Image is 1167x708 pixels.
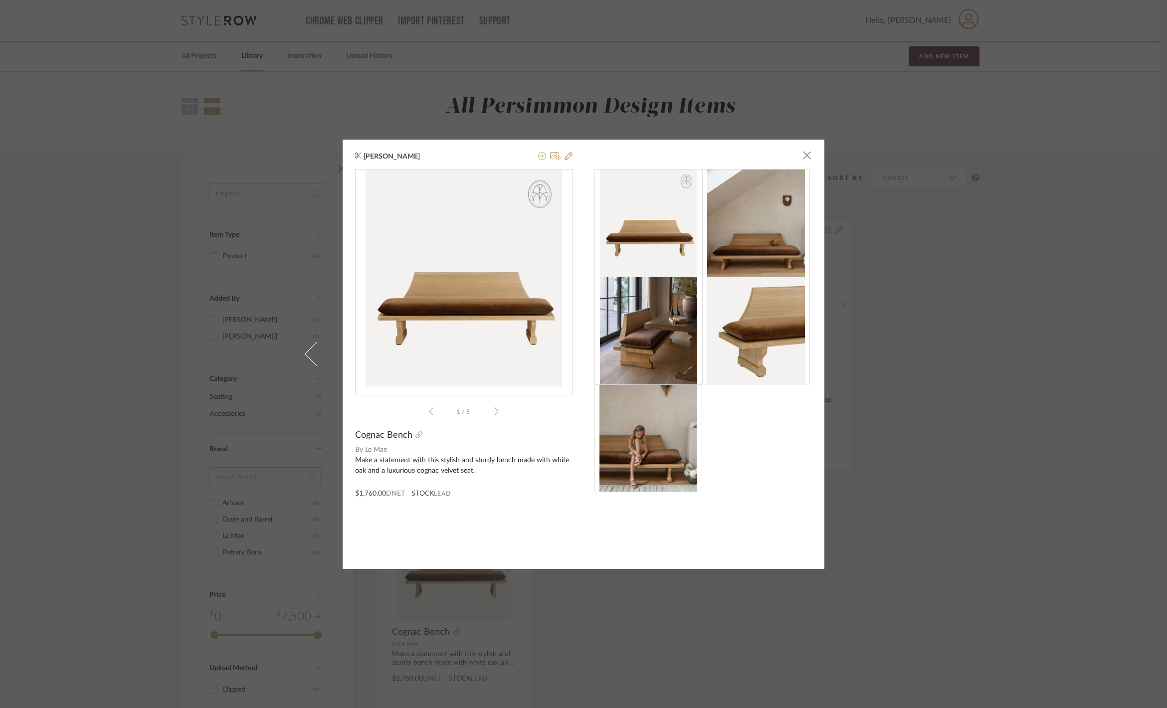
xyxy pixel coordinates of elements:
[365,445,573,455] span: Le Mae
[355,490,386,497] span: $1,760.00
[707,277,804,384] img: de4a328e-8470-4970-95a9-be9adb8e85b4_216x216.jpg
[411,489,434,499] span: STOCK
[366,170,562,387] img: 35c2ed62-443a-4d08-b285-370991404194_436x436.jpg
[457,409,462,415] span: 1
[434,490,451,497] span: Lead
[600,277,697,384] img: dd8609d5-0a44-44f6-86cd-3e3855bf38e8_216x216.jpg
[707,169,804,277] img: f481061c-0f54-477e-985f-7d2ad7468f49_216x216.jpg
[599,384,697,492] img: 7cd9f5bc-806e-4b82-a5db-12125feae93f_216x216.jpg
[797,146,817,166] button: Close
[600,169,697,277] img: 35c2ed62-443a-4d08-b285-370991404194_216x216.jpg
[462,409,466,415] span: /
[364,152,435,161] span: [PERSON_NAME]
[355,445,363,455] span: By
[355,430,412,441] span: Cognac Bench
[355,455,573,476] div: Make a statement with this stylish and sturdy bench made with white oak and a luxurious cognac ve...
[466,409,471,415] span: 5
[386,490,405,497] span: DNET
[356,170,572,387] div: 0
